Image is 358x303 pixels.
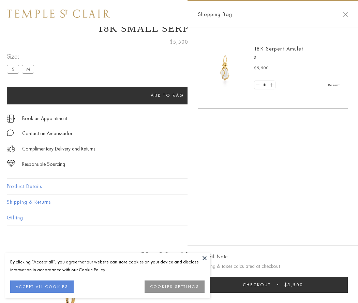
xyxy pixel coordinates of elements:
button: COOKIES SETTINGS [145,280,205,293]
span: $5,500 [284,282,303,288]
a: 18K Serpent Amulet [254,45,303,52]
div: Responsible Sourcing [22,160,65,169]
span: $5,500 [170,38,188,46]
img: MessageIcon-01_2.svg [7,129,14,136]
button: Shipping & Returns [7,194,351,210]
button: Product Details [7,179,351,194]
h1: 18K Small Serpent Amulet [7,23,351,34]
button: Add Gift Note [198,252,227,261]
img: Temple St. Clair [7,10,110,18]
span: Checkout [243,282,271,288]
button: Gifting [7,210,351,226]
p: S [254,55,341,61]
span: Size: [7,51,37,62]
span: Shopping Bag [198,10,232,19]
span: $5,500 [254,65,269,72]
img: icon_appointment.svg [7,115,15,122]
img: icon_sourcing.svg [7,160,15,167]
a: Remove [328,81,341,89]
a: Set quantity to 2 [268,81,275,89]
div: Contact an Ambassador [22,129,72,138]
a: Set quantity to 0 [254,81,261,89]
span: Add to bag [151,92,184,98]
button: ACCEPT ALL COOKIES [10,280,74,293]
p: Shipping & taxes calculated at checkout [198,262,348,271]
label: M [22,65,34,73]
p: Complimentary Delivery and Returns [22,145,95,153]
img: icon_delivery.svg [7,145,15,153]
button: Close Shopping Bag [343,12,348,17]
img: P51836-E11SERPPV [205,48,245,89]
button: Checkout $5,500 [198,277,348,293]
h3: You May Also Like [17,250,341,261]
label: S [7,65,19,73]
button: Add to bag [7,87,328,104]
a: Book an Appointment [22,115,67,122]
div: By clicking “Accept all”, you agree that our website can store cookies on your device and disclos... [10,258,205,274]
